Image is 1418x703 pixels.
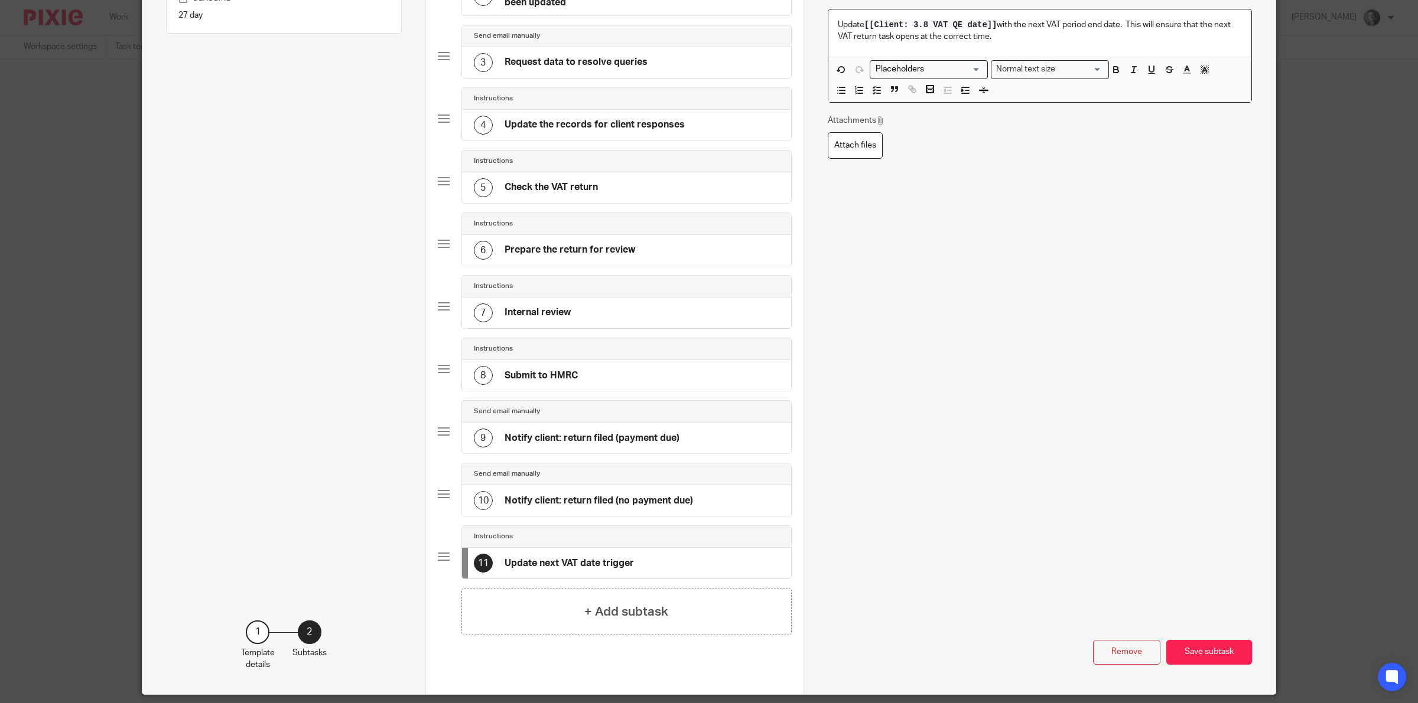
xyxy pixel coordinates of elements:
div: 9 [474,429,493,447]
h4: Instructions [474,532,513,541]
button: Save subtask [1166,640,1252,665]
h4: Prepare the return for review [505,244,635,256]
h4: Instructions [474,156,513,166]
p: Subtasks [292,647,327,659]
input: Search for option [1059,63,1102,76]
div: Placeholders [870,60,988,79]
div: 4 [474,116,493,135]
h4: Instructions [474,219,513,228]
h4: Submit to HMRC [505,370,578,382]
p: 27 day [178,9,389,21]
div: Search for option [870,60,988,79]
div: 3 [474,53,493,72]
div: 1 [246,620,269,644]
p: Attachments [828,115,885,126]
h4: Instructions [474,344,513,354]
div: 8 [474,366,493,385]
h4: Update the records for client responses [505,119,685,131]
h4: Send email manually [474,407,540,416]
h4: Notify client: return filed (payment due) [505,432,679,444]
div: 5 [474,178,493,197]
button: Remove [1093,640,1160,665]
h4: Send email manually [474,469,540,479]
div: 2 [298,620,321,644]
h4: Instructions [474,282,513,291]
span: Normal text size [994,63,1058,76]
div: Text styles [991,60,1109,79]
p: Template details [241,647,275,671]
label: Attach files [828,132,883,159]
div: 6 [474,241,493,260]
h4: Send email manually [474,31,540,41]
h4: Request data to resolve queries [505,56,648,68]
p: Update with the next VAT period end date. This will ensure that the next VAT return task opens at... [838,19,1242,43]
h4: Check the VAT return [505,181,598,194]
h4: + Add subtask [584,603,668,621]
h4: Update next VAT date trigger [505,557,634,570]
h4: Instructions [474,94,513,103]
span: [[Client: 3.8 VAT QE date]] [864,20,997,30]
h4: Notify client: return filed (no payment due) [505,495,693,507]
div: 7 [474,303,493,322]
div: 10 [474,491,493,510]
div: 11 [474,554,493,573]
div: Search for option [991,60,1109,79]
h4: Internal review [505,306,571,319]
input: Search for option [871,63,981,76]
